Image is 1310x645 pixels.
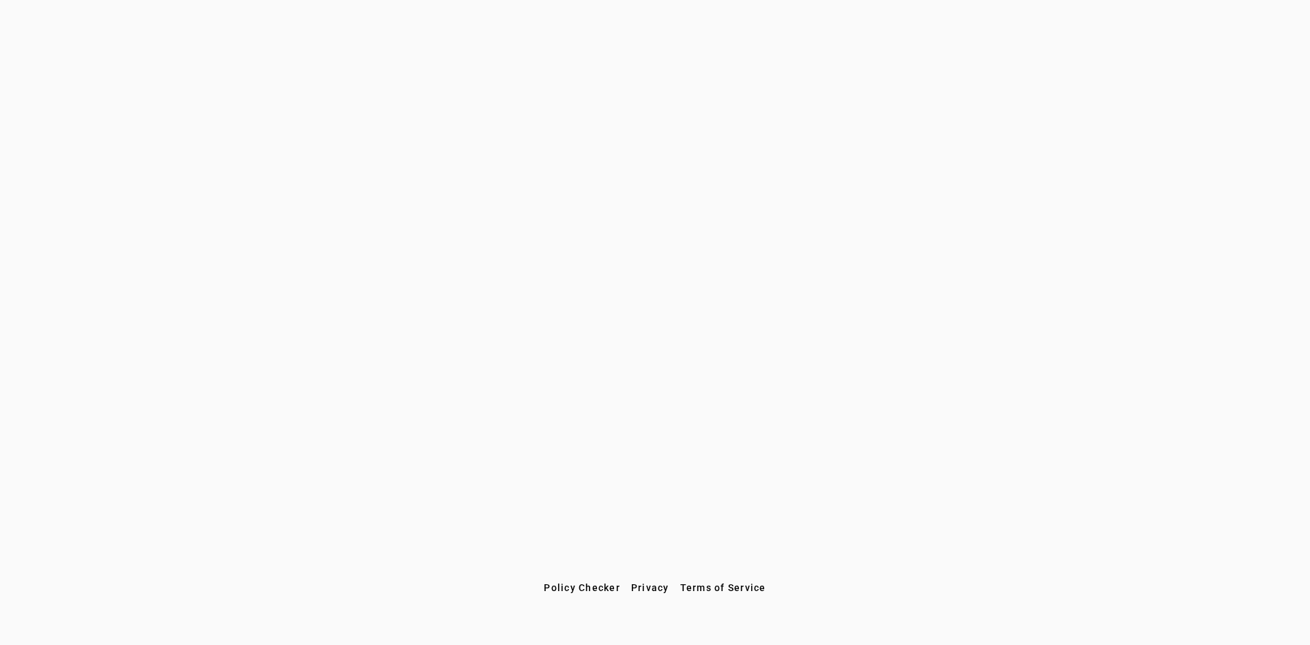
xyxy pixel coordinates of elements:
button: Terms of Service [675,575,772,600]
button: Policy Checker [538,575,626,600]
button: Privacy [626,575,675,600]
span: Privacy [631,582,669,593]
span: Policy Checker [544,582,620,593]
span: Terms of Service [680,582,766,593]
